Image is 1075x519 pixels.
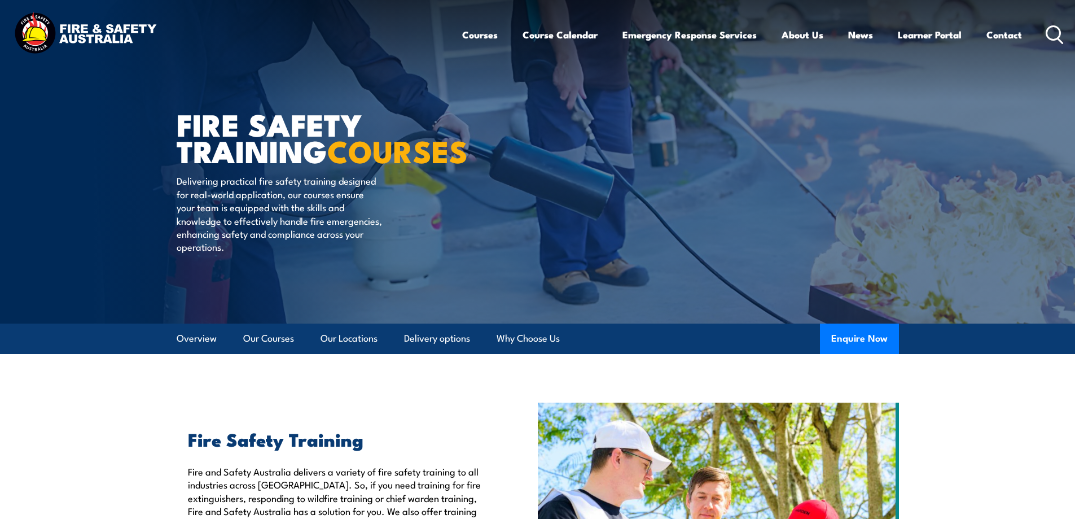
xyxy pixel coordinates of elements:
[497,324,560,354] a: Why Choose Us
[848,20,873,50] a: News
[327,127,468,173] strong: COURSES
[321,324,378,354] a: Our Locations
[188,431,486,447] h2: Fire Safety Training
[177,324,217,354] a: Overview
[462,20,498,50] a: Courses
[820,324,899,354] button: Enquire Now
[404,324,470,354] a: Delivery options
[782,20,823,50] a: About Us
[243,324,294,354] a: Our Courses
[177,174,383,253] p: Delivering practical fire safety training designed for real-world application, our courses ensure...
[523,20,598,50] a: Course Calendar
[177,111,455,163] h1: FIRE SAFETY TRAINING
[898,20,962,50] a: Learner Portal
[622,20,757,50] a: Emergency Response Services
[986,20,1022,50] a: Contact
